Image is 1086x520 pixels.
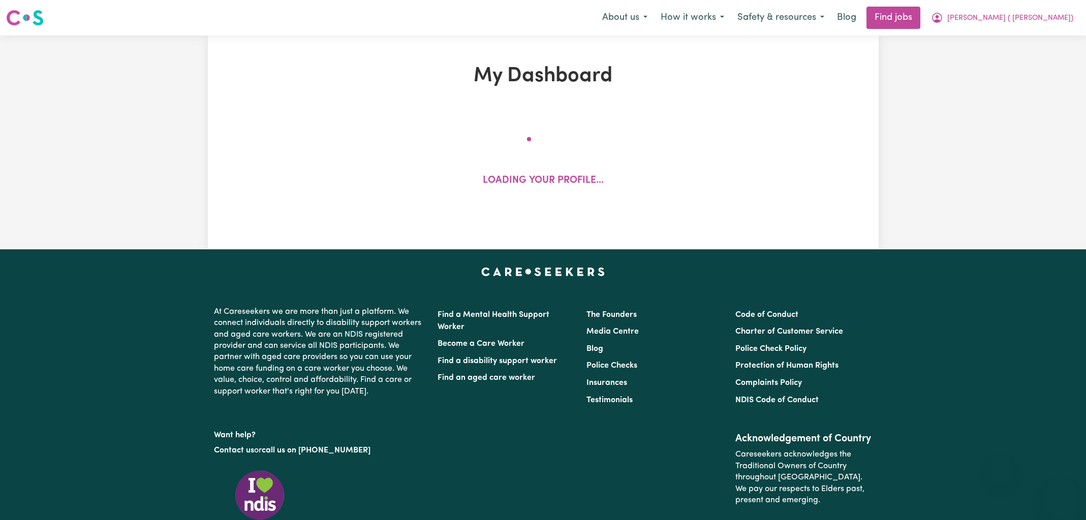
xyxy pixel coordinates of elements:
button: About us [596,7,654,28]
p: At Careseekers we are more than just a platform. We connect individuals directly to disability su... [214,302,425,401]
a: Become a Care Worker [438,340,524,348]
img: Careseekers logo [6,9,44,27]
a: Protection of Human Rights [735,362,839,370]
p: or [214,441,425,460]
p: Want help? [214,426,425,441]
a: Blog [586,345,603,353]
button: My Account [924,7,1080,28]
a: call us on [PHONE_NUMBER] [262,446,370,454]
a: Police Check Policy [735,345,806,353]
a: The Founders [586,311,637,319]
a: Code of Conduct [735,311,798,319]
a: Insurances [586,379,627,387]
a: Testimonials [586,396,633,404]
a: Careseekers home page [481,268,605,276]
a: Police Checks [586,362,637,370]
a: Media Centre [586,328,639,336]
iframe: Button to launch messaging window [1045,479,1078,512]
a: Charter of Customer Service [735,328,843,336]
a: Blog [831,7,862,29]
iframe: Close message [991,455,1011,475]
a: Find a Mental Health Support Worker [438,311,549,331]
span: [PERSON_NAME] ( [PERSON_NAME]) [947,13,1073,24]
a: Find jobs [866,7,920,29]
a: Contact us [214,446,254,454]
h2: Acknowledgement of Country [735,433,872,445]
a: Complaints Policy [735,379,802,387]
p: Careseekers acknowledges the Traditional Owners of Country throughout [GEOGRAPHIC_DATA]. We pay o... [735,445,872,510]
a: Find a disability support worker [438,357,557,365]
a: Careseekers logo [6,6,44,29]
h1: My Dashboard [326,64,761,88]
a: Find an aged care worker [438,374,535,382]
p: Loading your profile... [483,174,604,188]
a: NDIS Code of Conduct [735,396,819,404]
button: Safety & resources [731,7,831,28]
button: How it works [654,7,731,28]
